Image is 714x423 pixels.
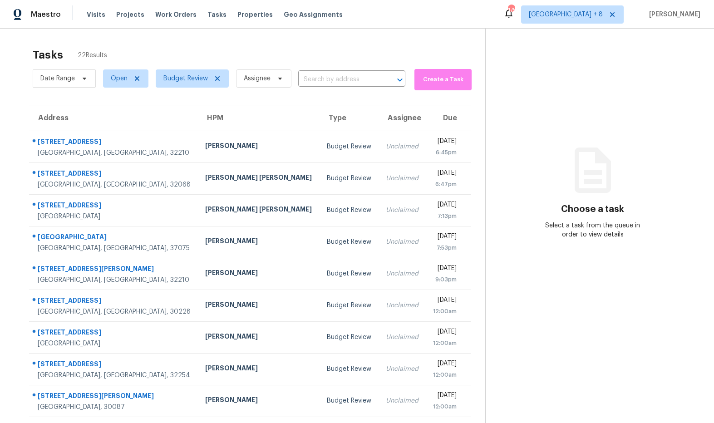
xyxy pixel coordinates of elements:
div: [STREET_ADDRESS] [38,296,191,307]
div: [PERSON_NAME] [205,332,312,343]
div: Unclaimed [386,364,419,374]
div: Budget Review [327,333,371,342]
div: [DATE] [433,200,457,211]
div: Budget Review [327,142,371,151]
div: [STREET_ADDRESS] [38,137,191,148]
div: [GEOGRAPHIC_DATA], [GEOGRAPHIC_DATA], 32210 [38,148,191,157]
span: Open [111,74,128,83]
span: Work Orders [155,10,197,19]
div: [STREET_ADDRESS] [38,359,191,371]
div: Unclaimed [386,333,419,342]
div: [DATE] [433,295,457,307]
th: Due [426,105,471,131]
div: Unclaimed [386,269,419,278]
div: [DATE] [433,232,457,243]
div: [STREET_ADDRESS] [38,328,191,339]
div: [GEOGRAPHIC_DATA], [GEOGRAPHIC_DATA], 32254 [38,371,191,380]
span: Budget Review [163,74,208,83]
div: [DATE] [433,391,457,402]
div: 7:13pm [433,211,457,221]
button: Create a Task [414,69,472,90]
div: [GEOGRAPHIC_DATA] [38,339,191,348]
div: Unclaimed [386,174,419,183]
span: Geo Assignments [284,10,343,19]
span: Create a Task [419,74,467,85]
div: 175 [508,5,514,15]
div: [DATE] [433,359,457,370]
div: Budget Review [327,269,371,278]
div: [PERSON_NAME] [PERSON_NAME] [205,173,312,184]
span: Maestro [31,10,61,19]
div: [PERSON_NAME] [205,300,312,311]
div: Unclaimed [386,142,419,151]
div: 12:00am [433,339,457,348]
div: [GEOGRAPHIC_DATA] [38,232,191,244]
div: 6:45pm [433,148,457,157]
div: Unclaimed [386,301,419,310]
span: Assignee [244,74,271,83]
span: 22 Results [78,51,107,60]
div: [PERSON_NAME] [205,364,312,375]
div: [PERSON_NAME] [205,268,312,280]
div: 6:47pm [433,180,457,189]
button: Open [394,74,406,86]
div: 12:00am [433,307,457,316]
div: Budget Review [327,237,371,246]
th: HPM [198,105,319,131]
div: [GEOGRAPHIC_DATA], [GEOGRAPHIC_DATA], 37075 [38,244,191,253]
div: 12:00am [433,402,457,411]
div: [PERSON_NAME] [205,395,312,407]
div: [GEOGRAPHIC_DATA], [GEOGRAPHIC_DATA], 32068 [38,180,191,189]
div: [GEOGRAPHIC_DATA] [38,212,191,221]
div: [DATE] [433,168,457,180]
div: [PERSON_NAME] [PERSON_NAME] [205,205,312,216]
div: Budget Review [327,396,371,405]
div: [STREET_ADDRESS] [38,201,191,212]
div: [STREET_ADDRESS][PERSON_NAME] [38,264,191,275]
div: [DATE] [433,264,457,275]
div: 9:03pm [433,275,457,284]
th: Assignee [379,105,426,131]
input: Search by address [298,73,380,87]
span: [PERSON_NAME] [645,10,700,19]
div: Unclaimed [386,206,419,215]
div: Budget Review [327,301,371,310]
div: Unclaimed [386,396,419,405]
span: [GEOGRAPHIC_DATA] + 8 [529,10,603,19]
h3: Choose a task [561,205,624,214]
div: Budget Review [327,174,371,183]
div: [PERSON_NAME] [205,236,312,248]
span: Visits [87,10,105,19]
div: Budget Review [327,206,371,215]
div: [GEOGRAPHIC_DATA], [GEOGRAPHIC_DATA], 30228 [38,307,191,316]
div: [GEOGRAPHIC_DATA], [GEOGRAPHIC_DATA], 32210 [38,275,191,285]
span: Tasks [207,11,227,18]
div: [DATE] [433,327,457,339]
div: [DATE] [433,137,457,148]
div: [GEOGRAPHIC_DATA], 30087 [38,403,191,412]
div: 12:00am [433,370,457,379]
span: Date Range [40,74,75,83]
div: Unclaimed [386,237,419,246]
th: Type [320,105,379,131]
div: [STREET_ADDRESS] [38,169,191,180]
div: [STREET_ADDRESS][PERSON_NAME] [38,391,191,403]
th: Address [29,105,198,131]
div: Select a task from the queue in order to view details [539,221,646,239]
div: [PERSON_NAME] [205,141,312,152]
div: 7:53pm [433,243,457,252]
h2: Tasks [33,50,63,59]
span: Projects [116,10,144,19]
div: Budget Review [327,364,371,374]
span: Properties [237,10,273,19]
